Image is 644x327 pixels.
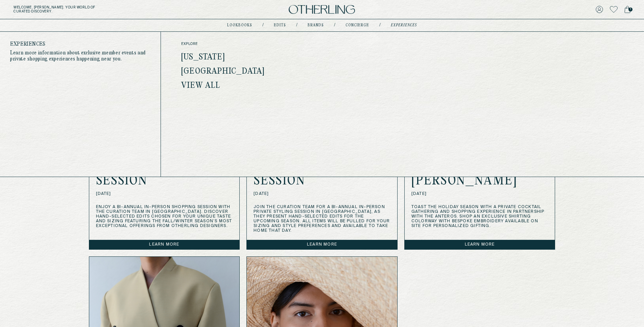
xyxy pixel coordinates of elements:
a: View all [181,81,220,90]
span: [DATE] [96,192,233,196]
a: Brands [308,24,324,27]
div: / [379,23,381,28]
p: Toast the holiday season with a private cocktail gathering and shopping experience in partnership... [411,205,548,228]
a: Learn more [405,240,555,249]
span: [DATE] [254,192,390,196]
img: logo [289,5,355,14]
p: Learn more information about exclusive member events and private shopping experiences happening n... [10,50,150,62]
a: Learn more [247,240,397,249]
span: 1 [628,7,633,11]
a: Learn more [89,240,240,249]
span: explore [181,42,332,46]
div: / [262,23,264,28]
h4: Experiences [10,42,150,47]
span: [DATE] [411,192,548,196]
h5: Welcome, [PERSON_NAME] . Your world of curated discovery. [14,5,198,14]
div: / [334,23,335,28]
a: [US_STATE] [181,53,225,62]
a: 1 [624,5,630,14]
p: Enjoy a bi-annual in-person shopping session with the Curation team in [GEOGRAPHIC_DATA]. Discove... [96,205,233,228]
a: lookbooks [227,24,252,27]
a: experiences [391,24,417,27]
a: Edits [274,24,286,27]
div: / [296,23,297,28]
a: [GEOGRAPHIC_DATA] [181,67,264,76]
a: concierge [345,24,369,27]
p: Join the curation team for a bi-annual in-person private styling session in [GEOGRAPHIC_DATA], as... [254,205,390,233]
